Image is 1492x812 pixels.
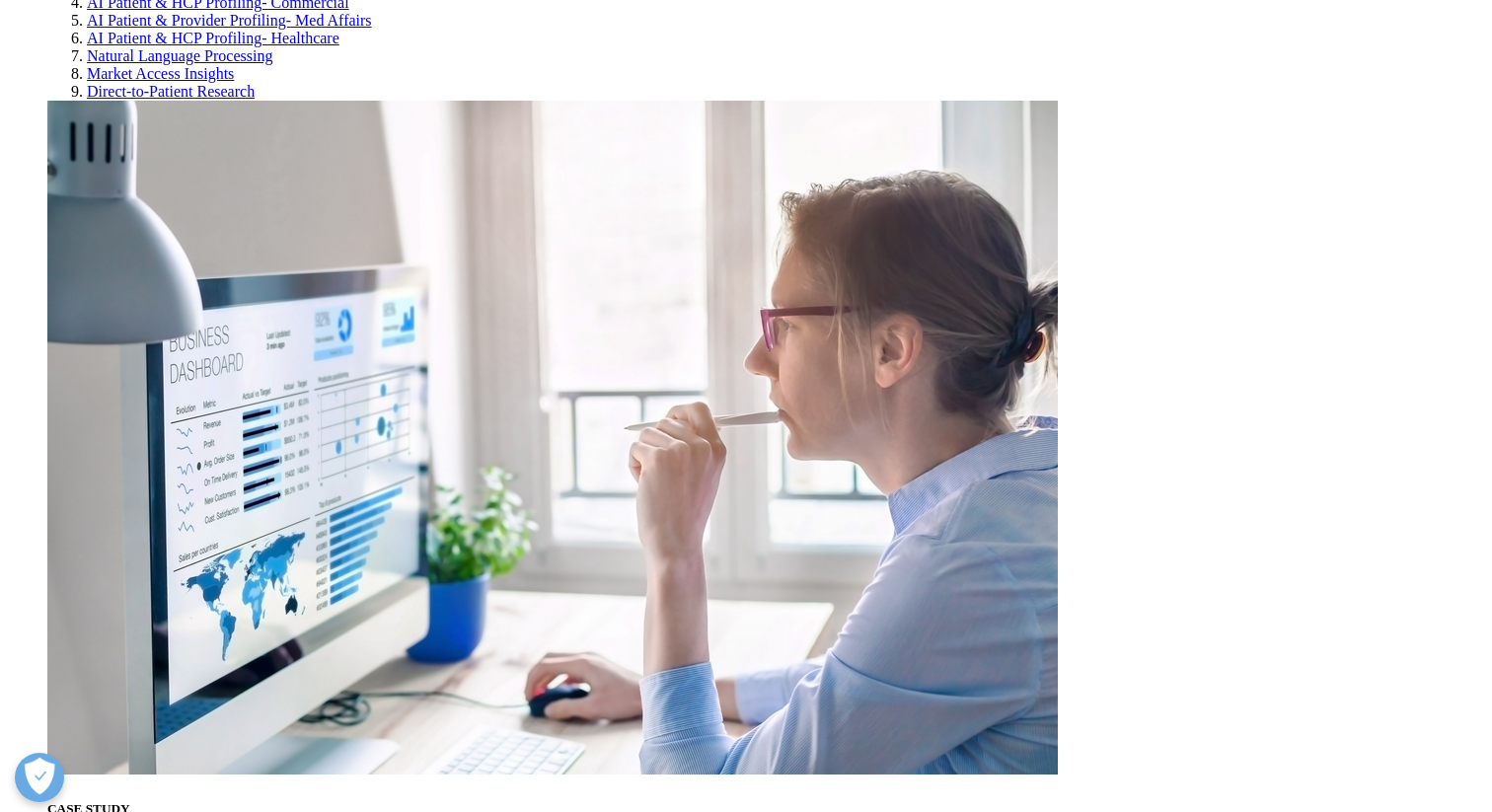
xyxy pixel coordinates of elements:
a: AI Patient & Provider Profiling- Med Affairs​ [87,12,372,29]
button: Open Preferences [15,753,64,802]
a: Direct-to-Patient Research [87,83,255,100]
a: Natural Language Processing [87,47,272,64]
img: 2121_business-woman-using-dashboard-on-screen.png [47,101,1058,775]
a: AI Patient & HCP Profiling- Healthcare​ [87,30,339,46]
a: Market Access Insights [87,65,234,82]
